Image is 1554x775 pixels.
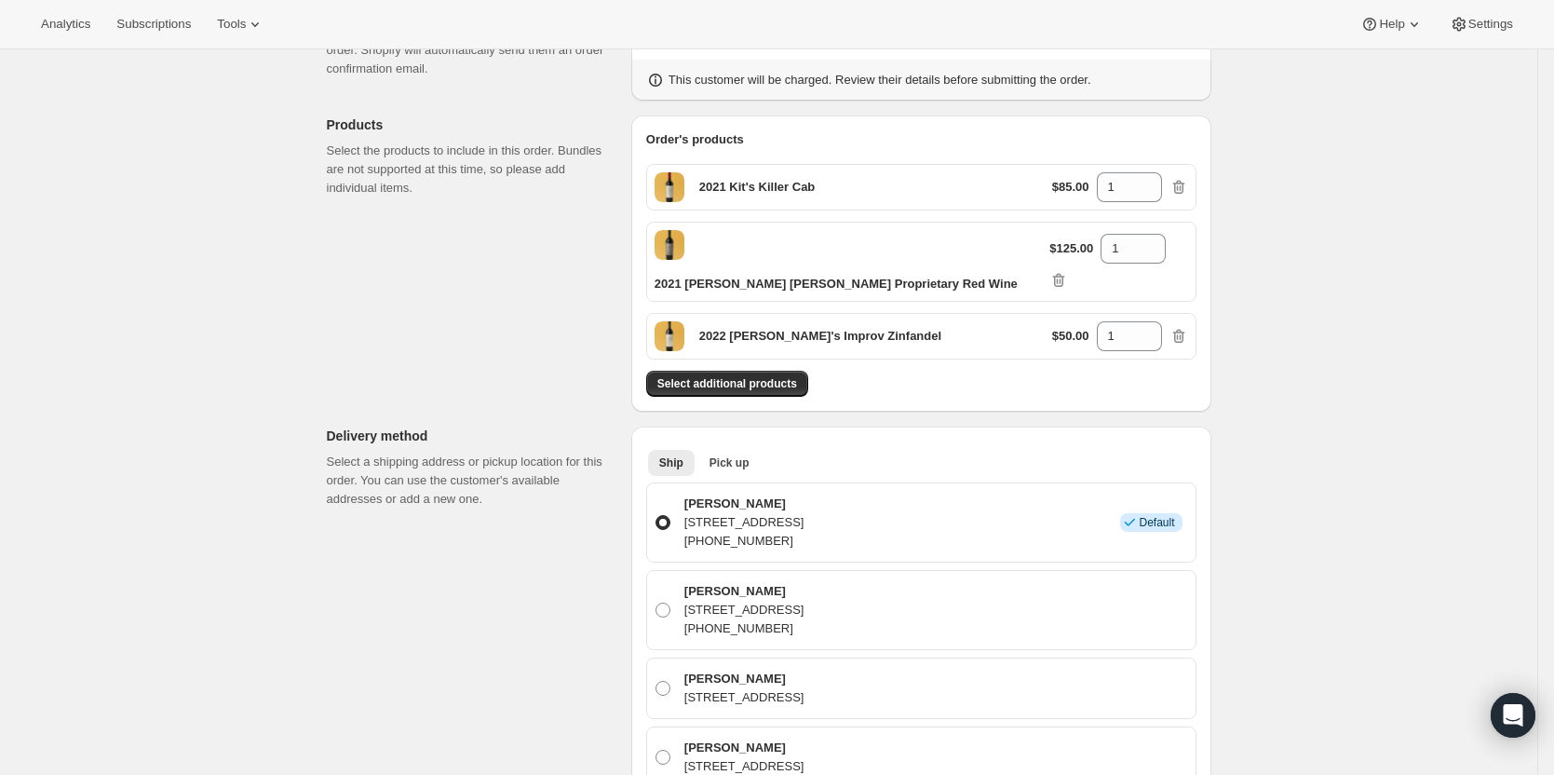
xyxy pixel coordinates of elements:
[655,230,684,260] span: Default Title
[646,132,744,146] span: Order's products
[684,582,804,601] p: [PERSON_NAME]
[655,321,684,351] span: Default Title
[1349,11,1434,37] button: Help
[327,453,616,509] p: Select a shipping address or pickup location for this order. You can use the customer's available...
[684,532,804,551] p: [PHONE_NUMBER]
[327,116,616,134] p: Products
[684,739,804,757] p: [PERSON_NAME]
[669,71,1091,89] p: This customer will be charged. Review their details before submitting the order.
[1139,515,1174,530] span: Default
[327,22,616,78] p: Confirm the correct customer before creating the order. Shopify will automatically send them an o...
[684,495,804,513] p: [PERSON_NAME]
[1439,11,1524,37] button: Settings
[659,455,683,470] span: Ship
[684,513,804,532] p: [STREET_ADDRESS]
[30,11,101,37] button: Analytics
[655,275,1018,293] p: 2021 [PERSON_NAME] [PERSON_NAME] Proprietary Red Wine
[684,601,804,619] p: [STREET_ADDRESS]
[41,17,90,32] span: Analytics
[105,11,202,37] button: Subscriptions
[1052,327,1089,346] p: $50.00
[1468,17,1513,32] span: Settings
[699,178,815,197] p: 2021 Kit's Killer Cab
[217,17,246,32] span: Tools
[655,172,684,202] span: Default Title
[684,619,804,638] p: [PHONE_NUMBER]
[206,11,276,37] button: Tools
[709,455,750,470] span: Pick up
[657,376,797,391] span: Select additional products
[1491,693,1535,738] div: Open Intercom Messenger
[327,427,616,445] p: Delivery method
[646,371,808,397] button: Select additional products
[1049,239,1093,258] p: $125.00
[684,688,804,707] p: [STREET_ADDRESS]
[1052,178,1089,197] p: $85.00
[116,17,191,32] span: Subscriptions
[327,142,616,197] p: Select the products to include in this order. Bundles are not supported at this time, so please a...
[684,670,804,688] p: [PERSON_NAME]
[699,327,941,346] p: 2022 [PERSON_NAME]'s Improv Zinfandel
[1379,17,1404,32] span: Help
